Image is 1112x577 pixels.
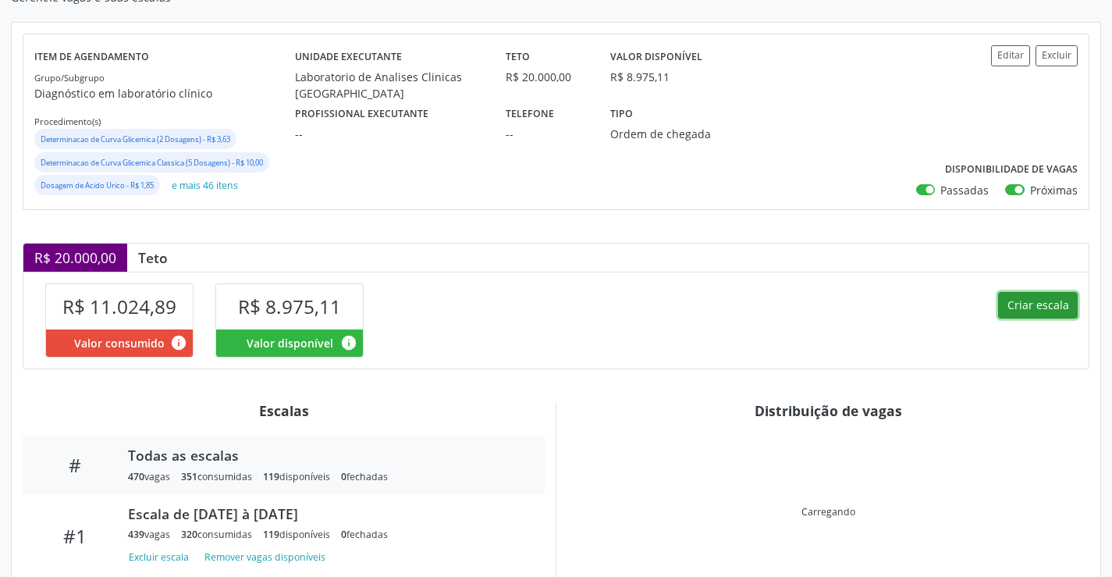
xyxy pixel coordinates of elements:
[34,72,105,84] small: Grupo/Subgrupo
[165,175,244,196] button: e mais 46 itens
[610,102,633,126] label: Tipo
[610,45,702,69] label: Valor disponível
[34,525,117,547] div: #1
[23,244,127,272] div: R$ 20.000,00
[341,528,346,541] span: 0
[341,470,346,483] span: 0
[341,528,388,541] div: fechadas
[181,470,252,483] div: consumidas
[340,334,357,351] i: Valor disponível para agendamentos feitos para este serviço
[295,45,402,69] label: Unidade executante
[940,182,989,198] label: Passadas
[1030,182,1078,198] label: Próximas
[991,45,1030,66] button: Editar
[128,505,523,522] div: Escala de [DATE] à [DATE]
[506,45,530,69] label: Teto
[1036,45,1078,66] button: Excluir
[128,470,144,483] span: 470
[263,470,330,483] div: disponíveis
[34,454,117,476] div: #
[74,335,165,351] span: Valor consumido
[610,126,746,142] div: Ordem de chegada
[128,447,523,464] div: Todas as escalas
[62,294,176,319] span: R$ 11.024,89
[41,180,154,191] small: Dosagem de Acido Urico - R$ 1,85
[181,528,197,541] span: 320
[263,528,330,541] div: disponíveis
[945,158,1078,182] label: Disponibilidade de vagas
[181,528,252,541] div: consumidas
[127,249,179,266] div: Teto
[128,528,144,541] span: 439
[567,402,1089,419] div: Distribuição de vagas
[128,528,170,541] div: vagas
[34,45,149,69] label: Item de agendamento
[295,69,483,102] div: Laboratorio de Analises Clinicas [GEOGRAPHIC_DATA]
[34,116,101,127] small: Procedimento(s)
[128,547,195,568] button: Excluir escala
[41,134,230,144] small: Determinacao de Curva Glicemica (2 Dosagens) - R$ 3,63
[34,85,295,102] p: Diagnóstico em laboratório clínico
[181,470,197,483] span: 351
[247,335,333,351] span: Valor disponível
[341,470,388,483] div: fechadas
[506,102,554,126] label: Telefone
[198,547,332,568] button: Remover vagas disponíveis
[238,294,341,319] span: R$ 8.975,11
[506,69,589,85] div: R$ 20.000,00
[506,126,589,142] div: --
[263,470,279,483] span: 119
[263,528,279,541] span: 119
[610,69,670,85] div: R$ 8.975,11
[998,292,1078,319] button: Criar escala
[170,334,187,351] i: Valor consumido por agendamentos feitos para este serviço
[295,126,483,142] div: --
[295,102,428,126] label: Profissional executante
[23,402,545,419] div: Escalas
[801,505,855,518] div: Carregando
[128,470,170,483] div: vagas
[41,158,263,168] small: Determinacao de Curva Glicemica Classica (5 Dosagens) - R$ 10,00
